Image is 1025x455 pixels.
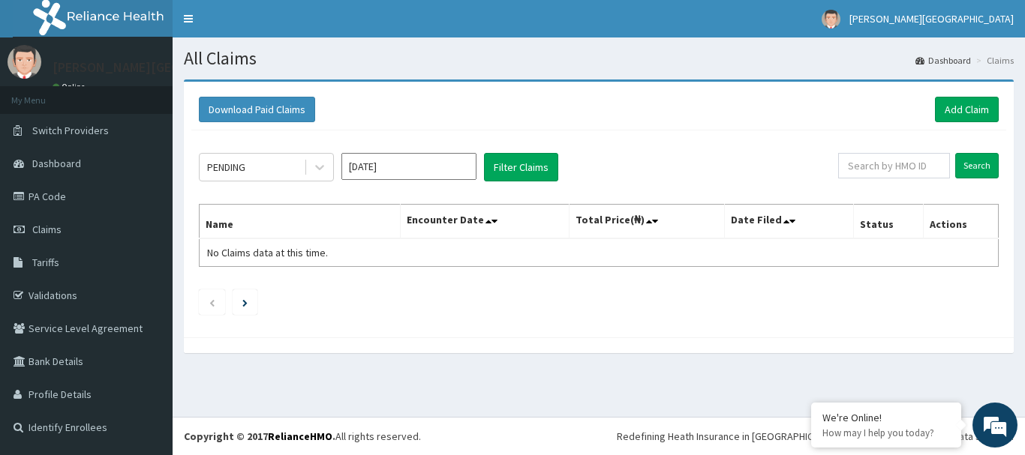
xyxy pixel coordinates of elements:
[617,429,1014,444] div: Redefining Heath Insurance in [GEOGRAPHIC_DATA] using Telemedicine and Data Science!
[207,160,245,175] div: PENDING
[854,205,924,239] th: Status
[32,256,59,269] span: Tariffs
[725,205,854,239] th: Date Filed
[838,153,950,178] input: Search by HMO ID
[199,97,315,122] button: Download Paid Claims
[184,49,1014,68] h1: All Claims
[822,427,950,439] p: How may I help you today?
[173,417,1025,455] footer: All rights reserved.
[972,54,1014,67] li: Claims
[8,45,41,79] img: User Image
[53,61,275,74] p: [PERSON_NAME][GEOGRAPHIC_DATA]
[822,10,840,28] img: User Image
[822,411,950,424] div: We're Online!
[923,205,998,239] th: Actions
[484,153,558,181] button: Filter Claims
[32,223,62,236] span: Claims
[184,430,335,443] strong: Copyright © 2017 .
[242,295,248,309] a: Next page
[955,153,999,178] input: Search
[935,97,999,122] a: Add Claim
[915,54,971,67] a: Dashboard
[849,12,1014,25] span: [PERSON_NAME][GEOGRAPHIC_DATA]
[401,205,569,239] th: Encounter Date
[341,153,476,180] input: Select Month and Year
[207,246,328,259] span: No Claims data at this time.
[32,157,81,170] span: Dashboard
[200,205,401,239] th: Name
[569,205,725,239] th: Total Price(₦)
[268,430,332,443] a: RelianceHMO
[209,295,215,309] a: Previous page
[32,124,109,137] span: Switch Providers
[53,82,89,92] a: Online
